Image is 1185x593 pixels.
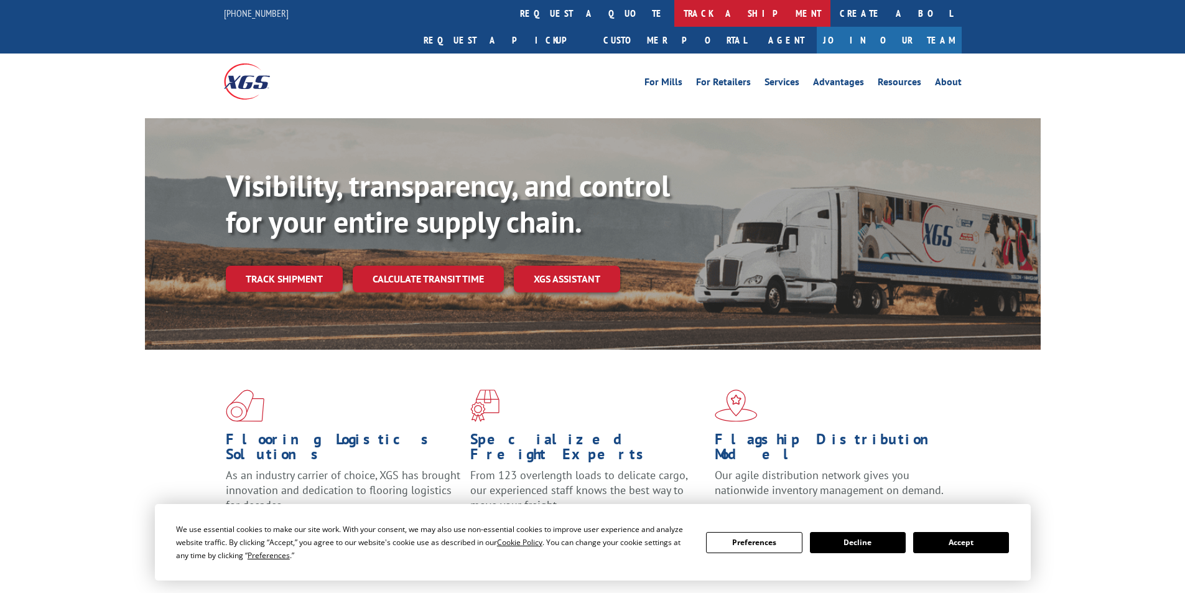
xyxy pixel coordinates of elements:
b: Visibility, transparency, and control for your entire supply chain. [226,166,670,241]
a: About [935,77,962,91]
h1: Flooring Logistics Solutions [226,432,461,468]
a: Join Our Team [817,27,962,54]
img: xgs-icon-flagship-distribution-model-red [715,390,758,422]
span: Our agile distribution network gives you nationwide inventory management on demand. [715,468,944,497]
a: [PHONE_NUMBER] [224,7,289,19]
h1: Specialized Freight Experts [470,432,705,468]
a: Services [764,77,799,91]
div: Cookie Consent Prompt [155,504,1031,581]
button: Decline [810,532,906,553]
div: We use essential cookies to make our site work. With your consent, we may also use non-essential ... [176,523,691,562]
img: xgs-icon-total-supply-chain-intelligence-red [226,390,264,422]
a: Advantages [813,77,864,91]
a: Resources [878,77,921,91]
a: Track shipment [226,266,343,292]
button: Accept [913,532,1009,553]
p: From 123 overlength loads to delicate cargo, our experienced staff knows the best way to move you... [470,468,705,523]
span: Cookie Policy [497,537,542,548]
span: Preferences [248,550,290,561]
a: Request a pickup [414,27,594,54]
a: Calculate transit time [353,266,504,292]
span: As an industry carrier of choice, XGS has brought innovation and dedication to flooring logistics... [226,468,460,512]
button: Preferences [706,532,802,553]
img: xgs-icon-focused-on-flooring-red [470,390,500,422]
a: XGS ASSISTANT [514,266,620,292]
h1: Flagship Distribution Model [715,432,950,468]
a: For Retailers [696,77,751,91]
a: Customer Portal [594,27,756,54]
a: For Mills [644,77,682,91]
a: Agent [756,27,817,54]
